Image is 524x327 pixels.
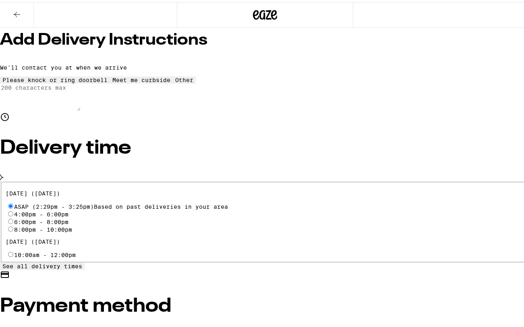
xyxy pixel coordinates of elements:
button: Other [173,74,196,82]
span: See all delivery times [2,261,82,267]
label: 4:00pm - 6:00pm [14,209,69,216]
div: Meet me curbside [112,75,170,81]
label: 8:00pm - 10:00pm [14,224,72,231]
div: Other [175,75,193,81]
button: Meet me curbside [110,74,173,82]
div: Please knock or ring doorbell [2,75,108,81]
label: 6:00pm - 8:00pm [14,217,69,223]
span: Based on past deliveries in your area [94,202,228,208]
span: ASAP (2:29pm - 3:25pm) [14,202,228,208]
label: 10:00am - 12:00pm [14,250,76,256]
